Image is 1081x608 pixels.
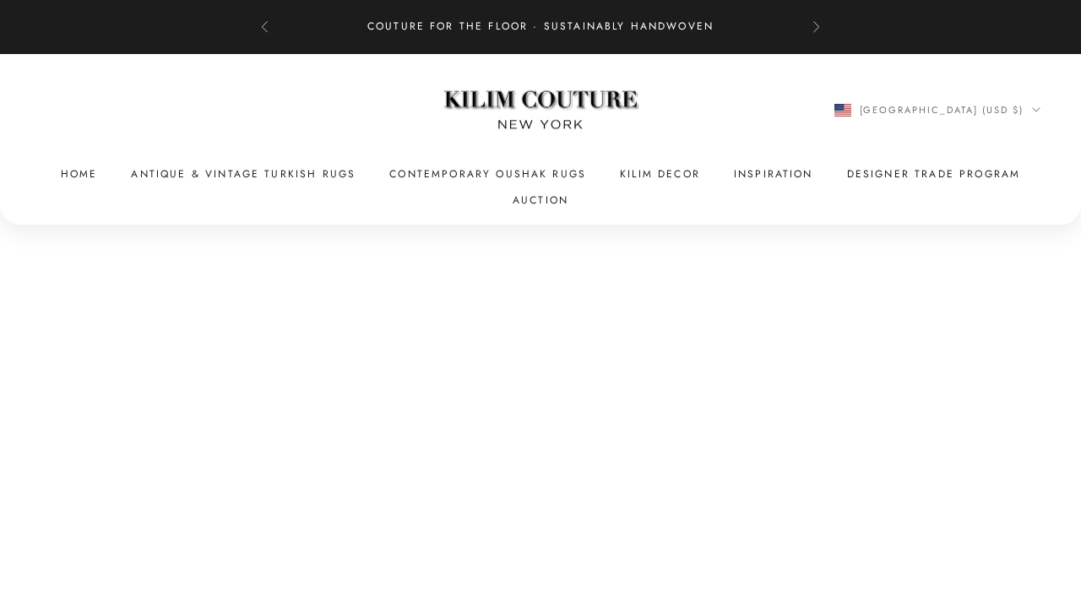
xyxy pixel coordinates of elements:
[61,166,98,182] a: Home
[513,192,568,209] a: Auction
[734,166,813,182] a: Inspiration
[847,166,1021,182] a: Designer Trade Program
[389,166,586,182] a: Contemporary Oushak Rugs
[834,104,851,117] img: United States
[131,166,356,182] a: Antique & Vintage Turkish Rugs
[620,166,700,182] summary: Kilim Decor
[860,102,1024,117] span: [GEOGRAPHIC_DATA] (USD $)
[367,19,714,35] p: Couture for the Floor · Sustainably Handwoven
[41,166,1040,209] nav: Primary navigation
[834,102,1041,117] button: Change country or currency
[834,102,1041,117] nav: Secondary navigation
[435,70,646,150] img: Logo of Kilim Couture New York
